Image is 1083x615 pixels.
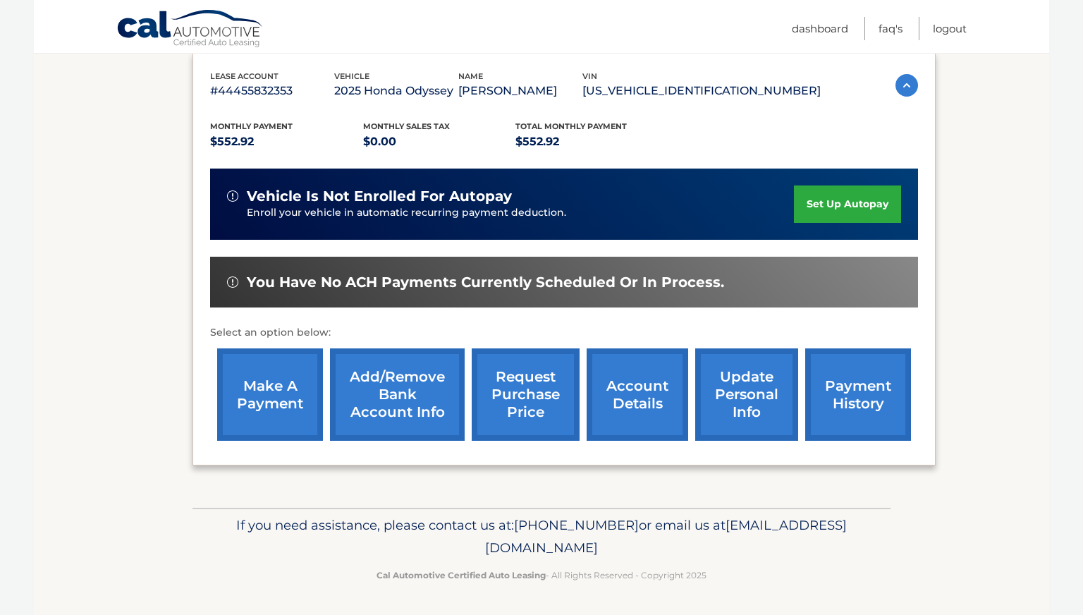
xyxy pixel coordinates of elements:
p: Enroll your vehicle in automatic recurring payment deduction. [247,205,794,221]
img: alert-white.svg [227,190,238,202]
span: lease account [210,71,279,81]
p: $552.92 [515,132,668,152]
a: Dashboard [792,17,848,40]
p: $0.00 [363,132,516,152]
a: request purchase price [472,348,580,441]
p: [US_VEHICLE_IDENTIFICATION_NUMBER] [582,81,821,101]
p: If you need assistance, please contact us at: or email us at [202,514,881,559]
span: name [458,71,483,81]
p: #44455832353 [210,81,334,101]
span: [PHONE_NUMBER] [514,517,639,533]
a: payment history [805,348,911,441]
a: FAQ's [879,17,902,40]
span: Monthly Payment [210,121,293,131]
a: make a payment [217,348,323,441]
span: vehicle [334,71,369,81]
strong: Cal Automotive Certified Auto Leasing [377,570,546,580]
span: Monthly sales Tax [363,121,450,131]
p: 2025 Honda Odyssey [334,81,458,101]
span: vehicle is not enrolled for autopay [247,188,512,205]
span: [EMAIL_ADDRESS][DOMAIN_NAME] [485,517,847,556]
p: Select an option below: [210,324,918,341]
p: - All Rights Reserved - Copyright 2025 [202,568,881,583]
img: alert-white.svg [227,276,238,288]
a: Cal Automotive [116,9,264,50]
img: accordion-active.svg [895,74,918,97]
a: update personal info [695,348,798,441]
span: You have no ACH payments currently scheduled or in process. [247,274,724,291]
span: Total Monthly Payment [515,121,627,131]
a: Add/Remove bank account info [330,348,465,441]
span: vin [582,71,597,81]
a: set up autopay [794,185,901,223]
a: account details [587,348,688,441]
p: $552.92 [210,132,363,152]
p: [PERSON_NAME] [458,81,582,101]
a: Logout [933,17,967,40]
